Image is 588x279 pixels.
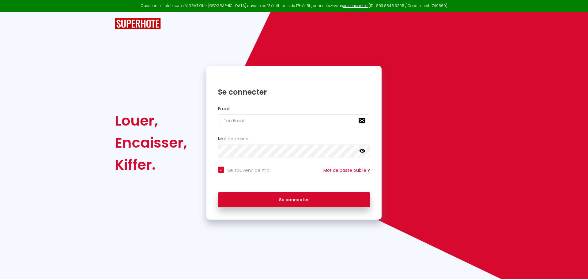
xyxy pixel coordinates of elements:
input: Ton Email [218,114,370,127]
h1: Se connecter [218,87,370,97]
a: en cliquant ici [343,3,368,8]
img: SuperHote logo [115,18,161,29]
button: Se connecter [218,192,370,208]
a: Mot de passe oublié ? [323,167,370,173]
h2: Mot de passe [218,136,370,141]
div: Encaisser, [115,132,187,154]
div: Louer, [115,110,187,132]
div: Kiffer. [115,154,187,176]
h2: Email [218,106,370,111]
